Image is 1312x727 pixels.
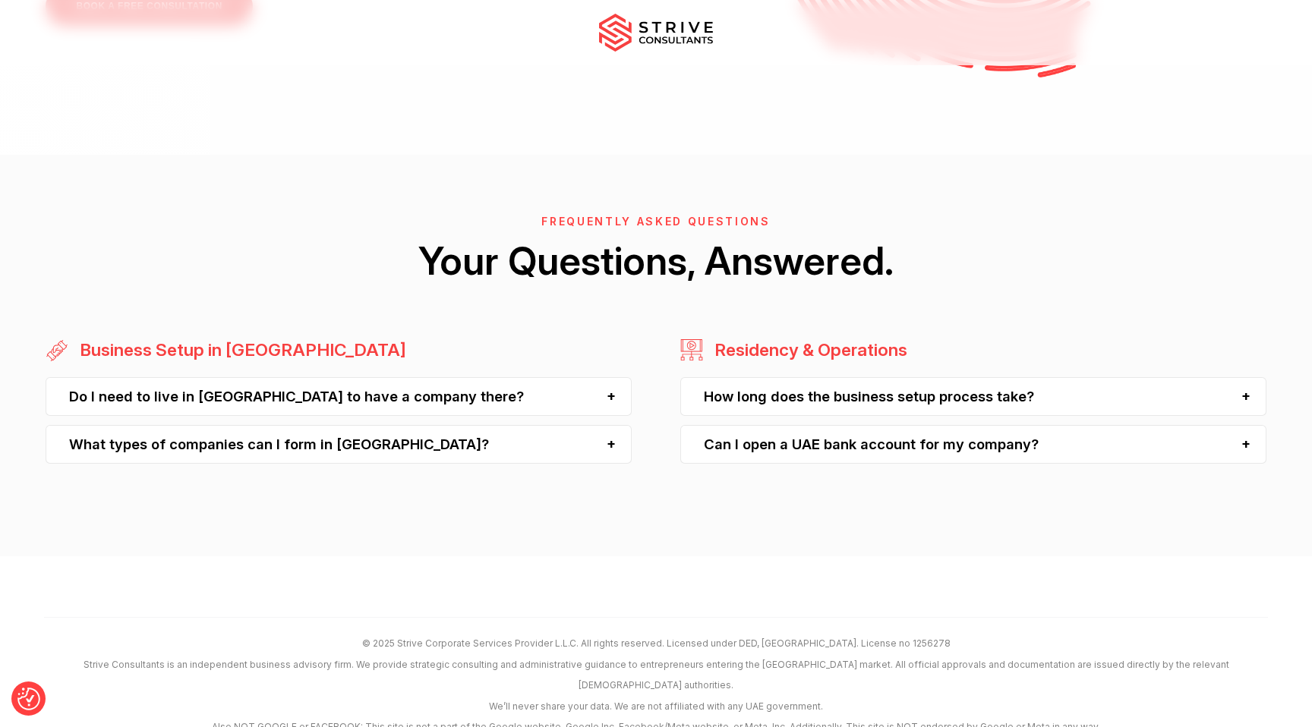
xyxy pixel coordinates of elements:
[599,14,713,52] img: main-logo.svg
[44,654,1268,696] p: Strive Consultants is an independent business advisory firm. We provide strategic consulting and ...
[46,425,631,464] div: What types of companies can I form in [GEOGRAPHIC_DATA]?
[680,377,1266,416] div: How long does the business setup process take?
[707,338,907,362] h3: Residency & Operations
[17,688,40,710] img: Revisit consent button
[17,688,40,710] button: Consent Preferences
[680,425,1266,464] div: Can I open a UAE bank account for my company?
[72,338,406,362] h3: Business Setup in [GEOGRAPHIC_DATA]
[44,696,1268,716] p: We’ll never share your data. We are not affiliated with any UAE government.
[46,377,631,416] div: Do I need to live in [GEOGRAPHIC_DATA] to have a company there?
[44,633,1268,653] p: © 2025 Strive Corporate Services Provider L.L.C. All rights reserved. Licensed under DED, [GEOGRA...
